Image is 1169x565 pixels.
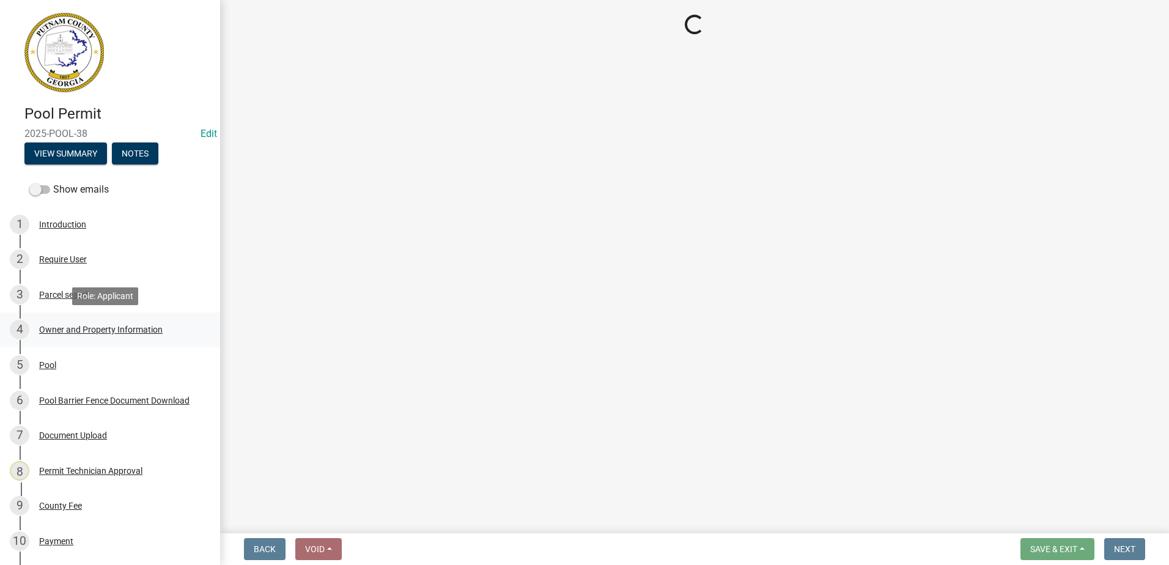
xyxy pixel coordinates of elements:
[39,220,86,229] div: Introduction
[201,128,217,139] wm-modal-confirm: Edit Application Number
[39,361,56,369] div: Pool
[201,128,217,139] a: Edit
[10,531,29,551] div: 10
[39,431,107,440] div: Document Upload
[39,396,190,405] div: Pool Barrier Fence Document Download
[10,355,29,375] div: 5
[24,149,107,159] wm-modal-confirm: Summary
[24,128,196,139] span: 2025-POOL-38
[10,496,29,515] div: 9
[244,538,286,560] button: Back
[39,255,87,264] div: Require User
[24,142,107,164] button: View Summary
[10,285,29,305] div: 3
[254,544,276,554] span: Back
[39,290,90,299] div: Parcel search
[112,149,158,159] wm-modal-confirm: Notes
[10,391,29,410] div: 6
[10,215,29,234] div: 1
[39,467,142,475] div: Permit Technician Approval
[24,13,104,92] img: Putnam County, Georgia
[72,287,138,305] div: Role: Applicant
[39,325,163,334] div: Owner and Property Information
[112,142,158,164] button: Notes
[10,320,29,339] div: 4
[24,105,210,123] h4: Pool Permit
[10,461,29,481] div: 8
[305,544,325,554] span: Void
[39,501,82,510] div: County Fee
[1030,544,1077,554] span: Save & Exit
[1114,544,1135,554] span: Next
[10,249,29,269] div: 2
[10,426,29,445] div: 7
[1104,538,1145,560] button: Next
[29,182,109,197] label: Show emails
[295,538,342,560] button: Void
[1020,538,1094,560] button: Save & Exit
[39,537,73,545] div: Payment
